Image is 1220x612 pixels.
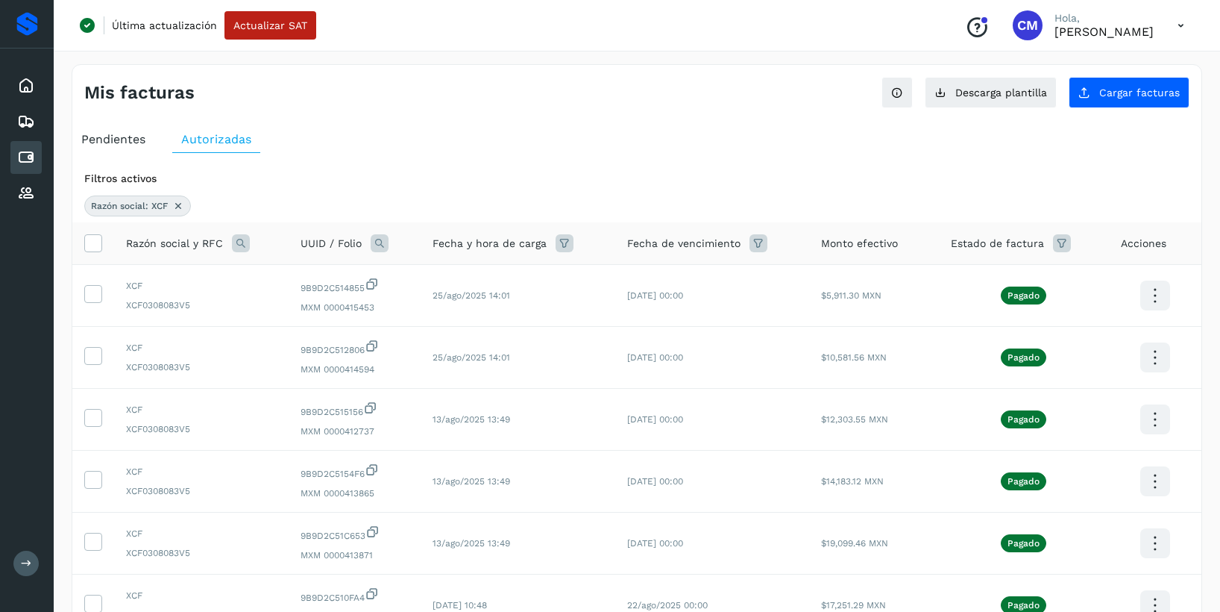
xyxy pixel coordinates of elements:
[955,87,1047,98] span: Descarga plantilla
[1054,12,1154,25] p: Hola,
[301,363,409,376] span: MXM 0000414594
[126,422,277,436] span: XCF0308083V5
[433,290,510,301] span: 25/ago/2025 14:01
[126,546,277,560] span: XCF0308083V5
[126,403,277,416] span: XCF
[301,277,409,295] span: 9B9D2C514855
[627,538,683,549] span: [DATE] 00:00
[1099,87,1180,98] span: Cargar facturas
[84,171,1189,187] div: Filtros activos
[301,236,362,252] span: UUID / Folio
[433,414,510,425] span: 13/ago/2025 13:49
[627,236,741,252] span: Fecha de vencimiento
[126,589,277,602] span: XCF
[301,425,409,438] span: MXM 0000412737
[433,352,510,363] span: 25/ago/2025 14:01
[925,77,1057,108] button: Descarga plantilla
[301,549,409,562] span: MXM 0000413871
[821,414,888,425] span: $12,303.55 MXN
[112,19,217,32] p: Última actualización
[126,465,277,478] span: XCF
[91,199,168,213] span: Razón social: XCF
[126,279,277,293] span: XCF
[951,236,1044,252] span: Estado de factura
[627,600,708,611] span: 22/ago/2025 00:00
[301,487,409,500] span: MXM 0000413865
[301,301,409,314] span: MXM 0000415453
[1007,352,1040,363] p: Pagado
[126,236,223,252] span: Razón social y RFC
[301,463,409,481] span: 9B9D2C5154F6
[627,290,683,301] span: [DATE] 00:00
[126,341,277,355] span: XCF
[433,600,487,611] span: [DATE] 10:48
[821,538,888,549] span: $19,099.46 MXN
[84,82,195,104] h4: Mis facturas
[433,538,510,549] span: 13/ago/2025 13:49
[821,352,887,363] span: $10,581.56 MXN
[1007,290,1040,301] p: Pagado
[1054,25,1154,39] p: Cynthia Mendoza
[233,20,307,31] span: Actualizar SAT
[1007,600,1040,611] p: Pagado
[126,527,277,540] span: XCF
[1007,414,1040,425] p: Pagado
[301,525,409,543] span: 9B9D2C51C653
[224,11,316,40] button: Actualizar SAT
[627,352,683,363] span: [DATE] 00:00
[821,600,886,611] span: $17,251.29 MXN
[301,401,409,419] span: 9B9D2C515156
[1121,236,1166,252] span: Acciones
[821,476,884,487] span: $14,183.12 MXN
[126,484,277,498] span: XCF0308083V5
[126,360,277,374] span: XCF0308083V5
[627,414,683,425] span: [DATE] 00:00
[821,290,881,301] span: $5,911.30 MXN
[81,132,145,146] span: Pendientes
[301,339,409,357] span: 9B9D2C512806
[10,177,42,210] div: Proveedores
[84,196,191,216] div: Razón social: XCF
[433,236,547,252] span: Fecha y hora de carga
[10,69,42,102] div: Inicio
[1069,77,1189,108] button: Cargar facturas
[10,141,42,174] div: Cuentas por pagar
[301,587,409,605] span: 9B9D2C510FA4
[1007,476,1040,487] p: Pagado
[181,132,251,146] span: Autorizadas
[10,105,42,138] div: Embarques
[433,476,510,487] span: 13/ago/2025 13:49
[821,236,898,252] span: Monto efectivo
[1007,538,1040,549] p: Pagado
[126,299,277,312] span: XCF0308083V5
[627,476,683,487] span: [DATE] 00:00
